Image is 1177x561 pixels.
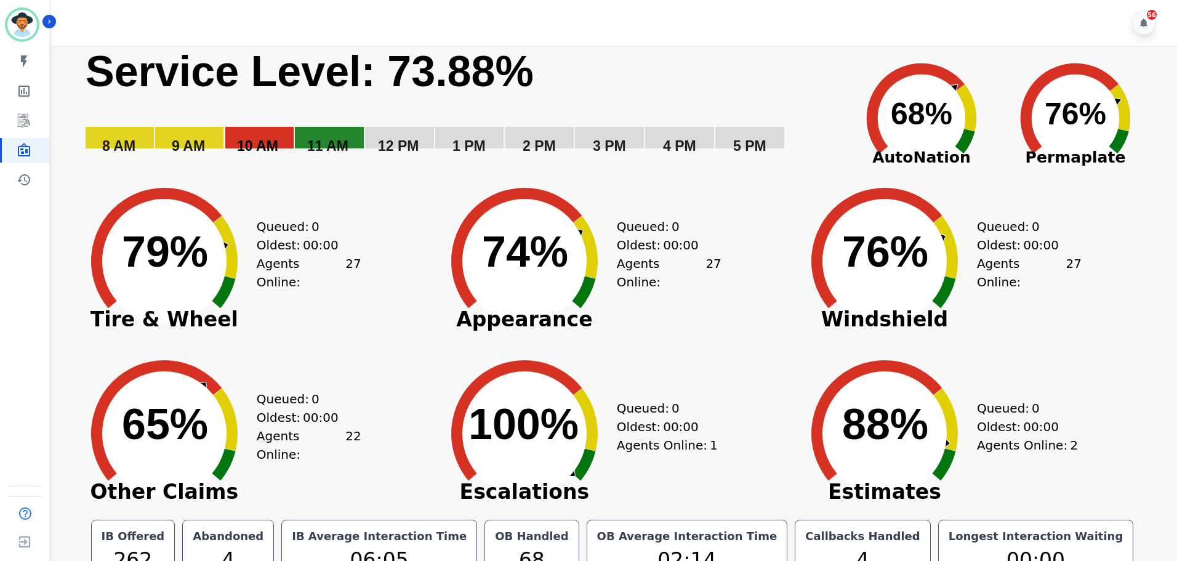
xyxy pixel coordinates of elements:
text: 4 PM [663,138,696,154]
span: 0 [672,399,680,418]
div: OB Handled [492,528,571,545]
span: Appearance [432,313,617,326]
span: 27 [1066,254,1081,291]
span: 00:00 [303,236,339,254]
div: Oldest: [257,236,349,254]
span: Windshield [792,313,977,326]
text: 9 AM [172,138,205,154]
span: 2 [1070,436,1078,454]
span: 27 [705,254,721,291]
div: Queued: [257,217,349,236]
text: 12 PM [378,138,419,154]
text: Service Level: 73.88% [86,47,534,95]
span: 0 [311,390,319,408]
div: Agents Online: [257,427,361,464]
text: 1 PM [452,138,486,154]
div: Oldest: [257,408,349,427]
span: 00:00 [663,418,699,436]
text: 5 PM [733,138,766,154]
img: Bordered avatar [7,10,37,39]
span: Permaplate [998,146,1152,169]
text: 79% [122,228,208,276]
text: 3 PM [593,138,626,154]
div: 56 [1147,10,1157,20]
span: 22 [345,427,361,464]
span: 1 [710,436,718,454]
div: Agents Online: [977,436,1082,454]
div: Queued: [617,217,709,236]
div: Abandoned [190,528,266,545]
div: Queued: [977,217,1069,236]
div: Oldest: [617,236,709,254]
div: OB Average Interaction Time [595,528,780,545]
div: Oldest: [977,236,1069,254]
text: 88% [842,400,928,448]
div: Longest Interaction Waiting [946,528,1126,545]
text: 8 AM [102,138,135,154]
text: 10 AM [237,138,278,154]
span: 0 [1032,217,1040,236]
div: Oldest: [977,418,1069,436]
div: Queued: [977,399,1069,418]
div: Agents Online: [257,254,361,291]
div: Agents Online: [617,254,721,291]
span: AutoNation [845,146,998,169]
text: 2 PM [523,138,556,154]
div: Oldest: [617,418,709,436]
span: Escalations [432,486,617,498]
div: IB Average Interaction Time [289,528,469,545]
span: 27 [345,254,361,291]
div: IB Offered [99,528,167,545]
text: 74% [482,228,568,276]
text: 100% [468,400,579,448]
span: 0 [672,217,680,236]
svg: Service Level: 0% [84,46,842,172]
div: Queued: [617,399,709,418]
text: 76% [1045,97,1106,131]
span: Tire & Wheel [72,313,257,326]
span: 00:00 [1023,236,1059,254]
span: 00:00 [303,408,339,427]
div: Callbacks Handled [803,528,923,545]
span: 0 [311,217,319,236]
text: 76% [842,228,928,276]
div: Agents Online: [977,254,1082,291]
span: Other Claims [72,486,257,498]
span: Estimates [792,486,977,498]
span: 0 [1032,399,1040,418]
div: Agents Online: [617,436,721,454]
text: 65% [122,400,208,448]
div: Queued: [257,390,349,408]
span: 00:00 [663,236,699,254]
text: 11 AM [307,138,348,154]
span: 00:00 [1023,418,1059,436]
text: 68% [891,97,952,131]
